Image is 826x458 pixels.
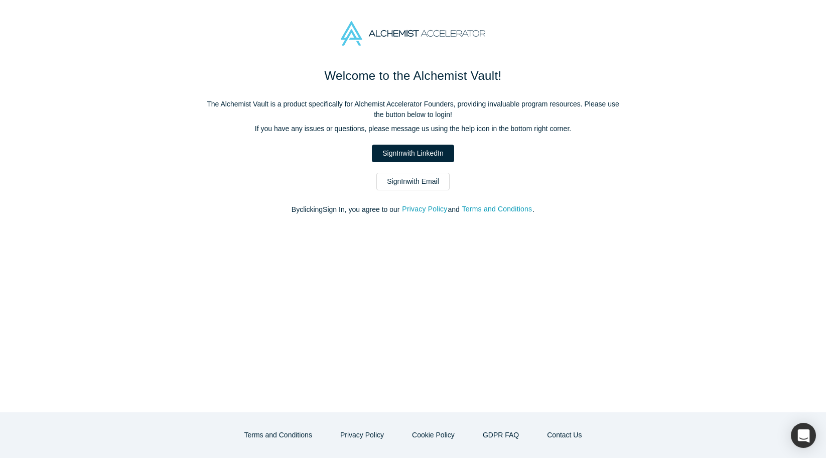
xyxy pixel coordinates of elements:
[202,67,624,85] h1: Welcome to the Alchemist Vault!
[376,173,450,190] a: SignInwith Email
[202,124,624,134] p: If you have any issues or questions, please message us using the help icon in the bottom right co...
[472,426,529,444] a: GDPR FAQ
[401,203,448,215] button: Privacy Policy
[341,21,485,46] img: Alchemist Accelerator Logo
[234,426,323,444] button: Terms and Conditions
[330,426,394,444] button: Privacy Policy
[372,145,454,162] a: SignInwith LinkedIn
[202,99,624,120] p: The Alchemist Vault is a product specifically for Alchemist Accelerator Founders, providing inval...
[462,203,533,215] button: Terms and Conditions
[401,426,465,444] button: Cookie Policy
[202,204,624,215] p: By clicking Sign In , you agree to our and .
[536,426,592,444] button: Contact Us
